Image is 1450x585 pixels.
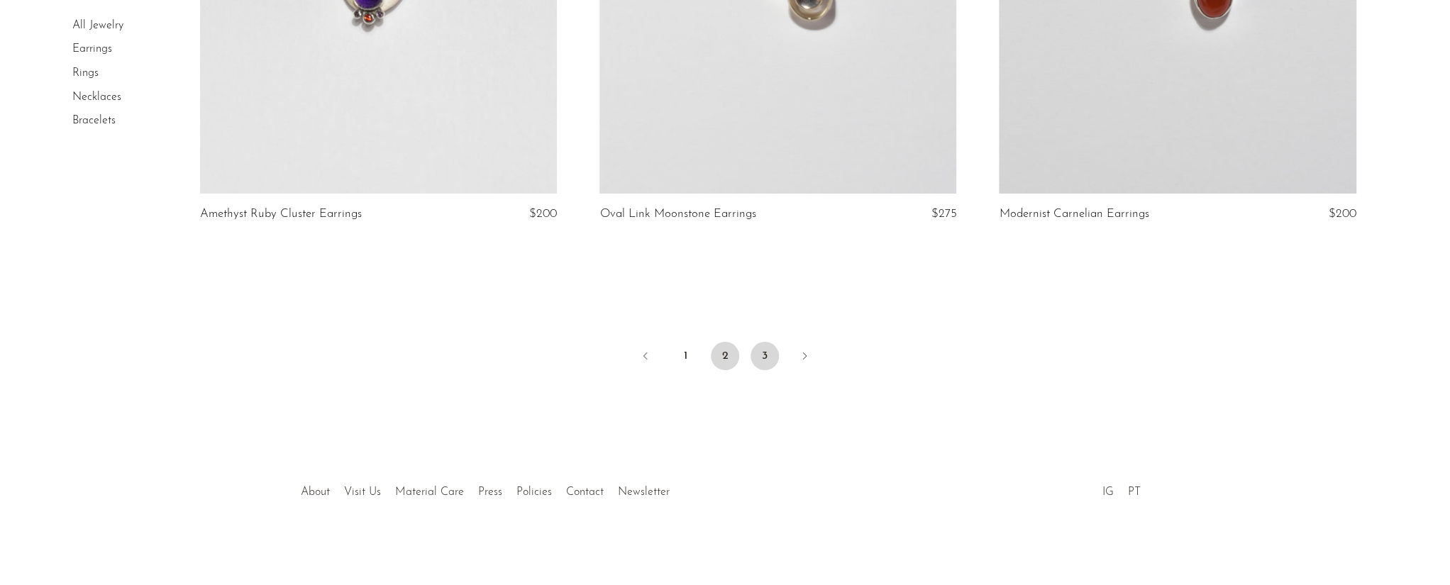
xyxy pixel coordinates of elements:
[72,115,116,126] a: Bracelets
[529,208,557,220] span: $200
[566,486,604,498] a: Contact
[1095,475,1147,502] ul: Social Medias
[599,208,756,221] a: Oval Link Moonstone Earrings
[200,208,362,221] a: Amethyst Ruby Cluster Earrings
[631,342,660,373] a: Previous
[395,486,464,498] a: Material Care
[711,342,739,370] span: 2
[1102,486,1113,498] a: IG
[790,342,819,373] a: Next
[1329,208,1356,220] span: $200
[1127,486,1140,498] a: PT
[72,20,123,31] a: All Jewelry
[671,342,699,370] a: 1
[72,44,112,55] a: Earrings
[931,208,956,220] span: $275
[72,91,121,103] a: Necklaces
[999,208,1149,221] a: Modernist Carnelian Earrings
[301,486,330,498] a: About
[516,486,552,498] a: Policies
[478,486,502,498] a: Press
[72,67,99,79] a: Rings
[294,475,677,502] ul: Quick links
[344,486,381,498] a: Visit Us
[751,342,779,370] a: 3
